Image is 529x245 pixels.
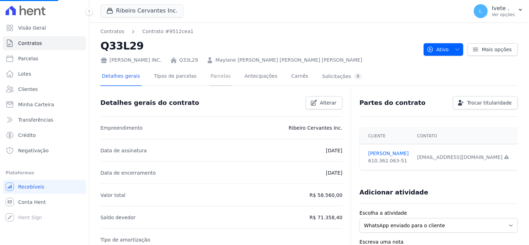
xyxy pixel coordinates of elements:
[100,191,126,199] p: Valor total
[326,146,342,155] p: [DATE]
[467,99,512,106] span: Trocar titularidade
[18,86,38,93] span: Clientes
[3,67,86,81] a: Lotes
[100,4,183,17] button: Ribeiro Cervantes Inc.
[100,99,199,107] h3: Detalhes gerais do contrato
[354,73,362,80] div: 0
[18,116,53,123] span: Transferências
[306,96,343,109] a: Alterar
[310,191,342,199] p: R$ 58.560,00
[100,28,418,35] nav: Breadcrumb
[320,99,337,106] span: Alterar
[492,12,515,17] p: Ver opções
[18,147,49,154] span: Negativação
[3,113,86,127] a: Transferências
[6,169,83,177] div: Plataformas
[360,209,518,217] label: Escolha a atividade
[100,38,418,54] h2: Q33L29
[413,128,514,144] th: Contato
[18,24,46,31] span: Visão Geral
[100,68,142,86] a: Detalhes gerais
[100,28,194,35] nav: Breadcrumb
[179,56,198,64] a: Q33L29
[18,40,42,47] span: Contratos
[492,5,515,12] p: Ivete .
[290,68,310,86] a: Carnês
[453,96,518,109] a: Trocar titularidade
[3,180,86,194] a: Recebíveis
[289,124,342,132] p: Ribeiro Cervantes Inc.
[3,36,86,50] a: Contratos
[209,68,232,86] a: Parcelas
[321,68,364,86] a: Solicitações0
[368,157,409,164] div: 610.362.063-51
[18,55,38,62] span: Parcelas
[100,236,150,244] p: Tipo de amortização
[368,150,409,157] a: [PERSON_NAME]
[18,183,44,190] span: Recebíveis
[468,1,529,21] button: I. Ivete . Ver opções
[360,99,426,107] h3: Partes do contrato
[100,169,156,177] p: Data de encerramento
[479,9,483,14] span: I.
[18,132,36,139] span: Crédito
[322,73,362,80] div: Solicitações
[3,82,86,96] a: Clientes
[360,128,413,144] th: Cliente
[18,101,54,108] span: Minha Carteira
[360,188,428,197] h3: Adicionar atividade
[424,43,464,56] button: Ativo
[3,195,86,209] a: Conta Hent
[100,28,124,35] a: Contratos
[482,46,512,53] span: Mais opções
[310,213,342,222] p: R$ 71.358,40
[100,146,147,155] p: Data de assinatura
[326,169,342,177] p: [DATE]
[100,124,143,132] p: Empreendimento
[100,213,136,222] p: Saldo devedor
[3,128,86,142] a: Crédito
[18,199,46,206] span: Conta Hent
[417,154,510,161] div: [EMAIL_ADDRESS][DOMAIN_NAME]
[142,28,194,35] a: Contrato #9512cea1
[427,43,449,56] span: Ativo
[18,70,31,77] span: Lotes
[3,98,86,112] a: Minha Carteira
[468,43,518,56] a: Mais opções
[3,144,86,158] a: Negativação
[3,21,86,35] a: Visão Geral
[3,52,86,66] a: Parcelas
[100,56,162,64] div: [PERSON_NAME] INC.
[243,68,279,86] a: Antecipações
[216,56,362,64] a: Maylane [PERSON_NAME] [PERSON_NAME] [PERSON_NAME]
[153,68,198,86] a: Tipos de parcelas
